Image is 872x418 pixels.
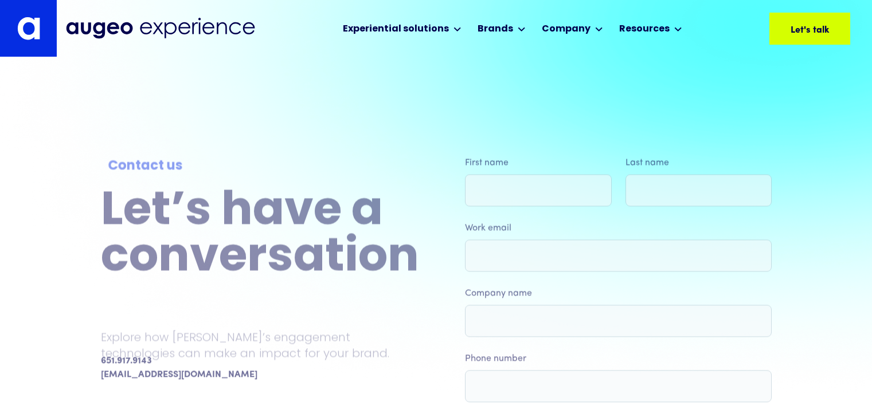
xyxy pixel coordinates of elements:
[465,221,772,235] label: Work email
[108,156,412,176] div: Contact us
[101,329,419,361] p: Explore how [PERSON_NAME]’s engagement technologies can make an impact for your brand.
[542,22,591,36] div: Company
[101,368,257,381] a: [EMAIL_ADDRESS][DOMAIN_NAME]
[101,189,419,282] h2: Let’s have a conversation
[66,18,255,39] img: Augeo Experience business unit full logo in midnight blue.
[465,156,612,169] label: First name
[769,13,850,45] a: Let's talk
[465,352,772,365] label: Phone number
[17,17,40,40] img: Augeo's "a" monogram decorative logo in white.
[465,286,772,300] label: Company name
[478,22,513,36] div: Brands
[343,22,449,36] div: Experiential solutions
[619,22,670,36] div: Resources
[625,156,772,169] label: Last name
